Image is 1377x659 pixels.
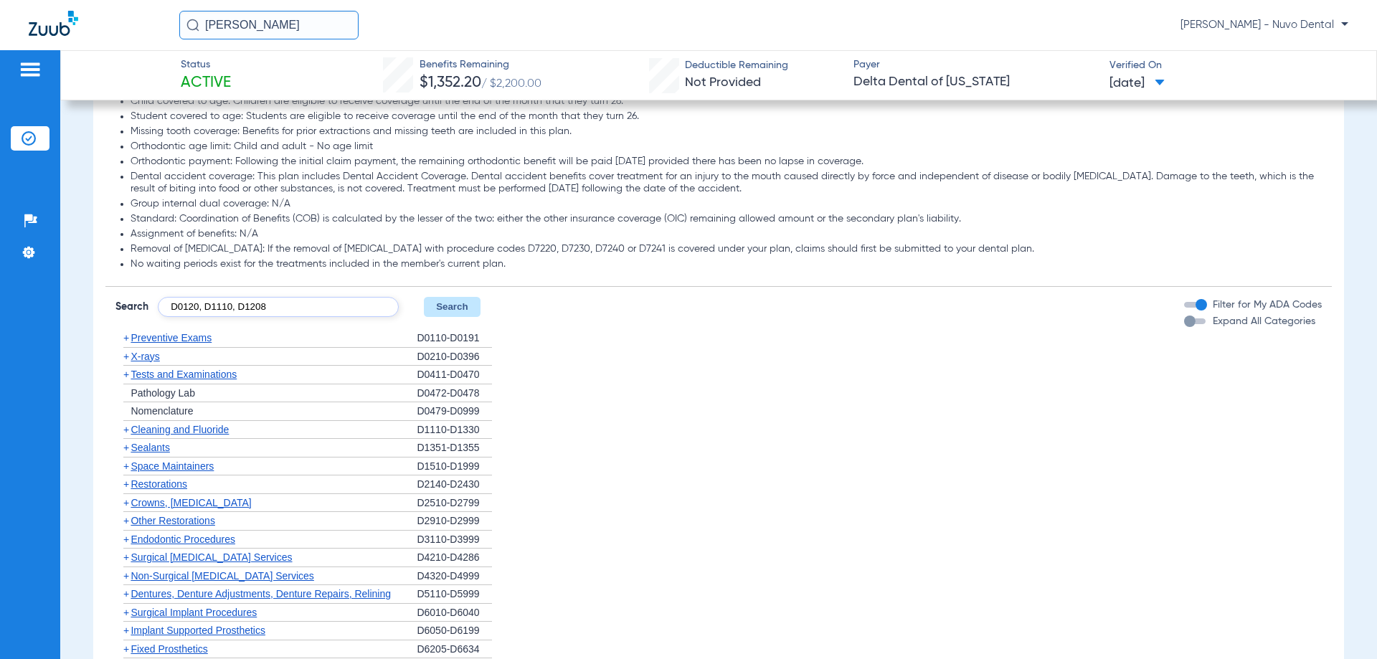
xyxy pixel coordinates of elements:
div: D2140-D2430 [417,475,492,494]
span: Not Provided [685,76,761,89]
span: Pathology Lab [131,387,195,399]
div: D4210-D4286 [417,549,492,567]
div: D6010-D6040 [417,604,492,622]
span: + [123,497,129,508]
span: Deductible Remaining [685,58,788,73]
span: + [123,588,129,599]
span: Verified On [1109,58,1353,73]
div: D0472-D0478 [417,384,492,403]
span: + [123,607,129,618]
span: Nomenclature [131,405,193,417]
span: + [123,351,129,362]
li: Orthodontic payment: Following the initial claim payment, the remaining orthodontic benefit will ... [131,156,1321,169]
span: Surgical [MEDICAL_DATA] Services [131,551,292,563]
span: Crowns, [MEDICAL_DATA] [131,497,251,508]
li: Dental accident coverage: This plan includes Dental Accident Coverage. Dental accident benefits c... [131,171,1321,196]
span: $1,352.20 [420,75,481,90]
img: hamburger-icon [19,61,42,78]
span: Endodontic Procedures [131,534,235,545]
div: D0210-D0396 [417,348,492,366]
div: D0110-D0191 [417,329,492,348]
div: D3110-D3999 [417,531,492,549]
li: Missing tooth coverage: Benefits for prior extractions and missing teeth are included in this plan. [131,125,1321,138]
img: Search Icon [186,19,199,32]
span: Cleaning and Fluoride [131,424,229,435]
span: Surgical Implant Procedures [131,607,257,618]
span: Preventive Exams [131,332,212,343]
input: Search by ADA code or keyword… [158,297,399,317]
input: Search for patients [179,11,359,39]
span: + [123,534,129,545]
li: Group internal dual coverage: N/A [131,198,1321,211]
span: Other Restorations [131,515,215,526]
span: Tests and Examinations [131,369,237,380]
span: + [123,332,129,343]
div: D4320-D4999 [417,567,492,586]
span: Benefits Remaining [420,57,541,72]
label: Filter for My ADA Codes [1210,298,1322,313]
span: Status [181,57,231,72]
span: + [123,515,129,526]
li: Removal of [MEDICAL_DATA]: If the removal of [MEDICAL_DATA] with procedure codes D7220, D7230, D7... [131,243,1321,256]
span: Payer [853,57,1097,72]
li: Assignment of benefits: N/A [131,228,1321,241]
span: + [123,625,129,636]
button: Search [424,297,481,317]
span: + [123,570,129,582]
iframe: Chat Widget [1305,590,1377,659]
span: + [123,460,129,472]
li: Orthodontic age limit: Child and adult - No age limit [131,141,1321,153]
span: [PERSON_NAME] - Nuvo Dental [1180,18,1348,32]
span: Space Maintainers [131,460,214,472]
span: + [123,643,129,655]
span: / $2,200.00 [481,78,541,90]
span: [DATE] [1109,75,1165,93]
li: Standard: Coordination of Benefits (COB) is calculated by the lesser of the two: either the other... [131,213,1321,226]
span: X-rays [131,351,159,362]
span: Non-Surgical [MEDICAL_DATA] Services [131,570,313,582]
div: D0479-D0999 [417,402,492,421]
span: + [123,442,129,453]
span: + [123,478,129,490]
span: + [123,369,129,380]
div: D2910-D2999 [417,512,492,531]
li: Child covered to age: Children are eligible to receive coverage until the end of the month that t... [131,95,1321,108]
span: + [123,424,129,435]
div: D5110-D5999 [417,585,492,604]
div: D1510-D1999 [417,457,492,476]
div: D1351-D1355 [417,439,492,457]
div: D6050-D6199 [417,622,492,640]
div: D1110-D1330 [417,421,492,440]
span: Dentures, Denture Adjustments, Denture Repairs, Relining [131,588,391,599]
div: D6205-D6634 [417,640,492,659]
span: Search [115,300,148,314]
span: Restorations [131,478,187,490]
span: Active [181,73,231,93]
span: Implant Supported Prosthetics [131,625,265,636]
span: + [123,551,129,563]
li: Student covered to age: Students are eligible to receive coverage until the end of the month that... [131,110,1321,123]
div: D0411-D0470 [417,366,492,384]
span: Expand All Categories [1213,316,1315,326]
li: No waiting periods exist for the treatments included in the member's current plan. [131,258,1321,271]
span: Delta Dental of [US_STATE] [853,73,1097,91]
span: Fixed Prosthetics [131,643,207,655]
span: Sealants [131,442,169,453]
div: D2510-D2799 [417,494,492,513]
img: Zuub Logo [29,11,78,36]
